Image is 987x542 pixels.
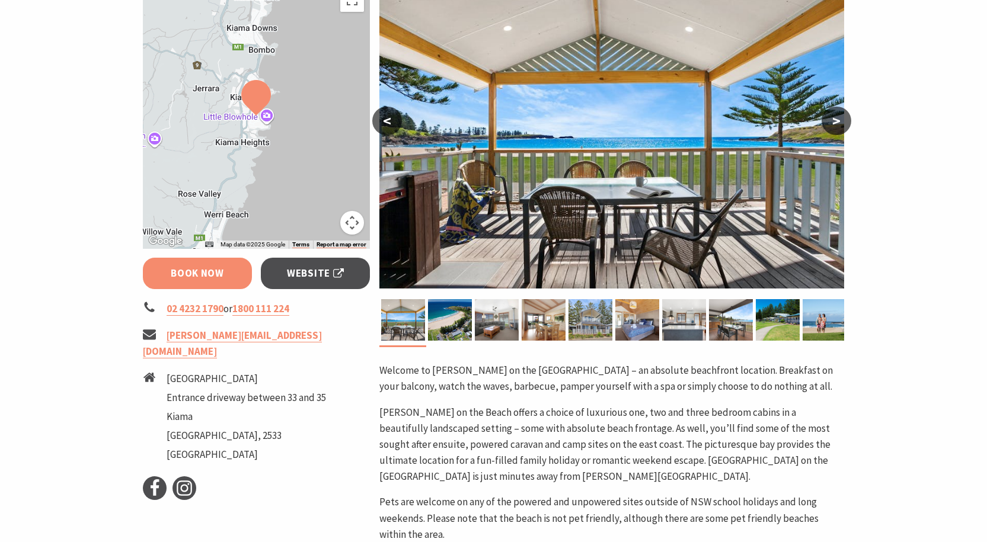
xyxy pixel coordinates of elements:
li: [GEOGRAPHIC_DATA] [167,371,326,387]
img: Kendalls on the Beach Holiday Park [522,299,566,341]
p: Welcome to [PERSON_NAME] on the [GEOGRAPHIC_DATA] – an absolute beachfront location. Breakfast on... [379,363,844,395]
li: [GEOGRAPHIC_DATA], 2533 [167,428,326,444]
li: Kiama [167,409,326,425]
img: Lounge room in Cabin 12 [475,299,519,341]
img: Google [146,233,185,249]
a: Book Now [143,258,253,289]
span: Website [287,265,344,281]
img: Kendalls on the Beach Holiday Park [381,299,425,341]
a: 1800 111 224 [232,302,289,316]
img: Full size kitchen in Cabin 12 [662,299,706,341]
p: [PERSON_NAME] on the Beach offers a choice of luxurious one, two and three bedroom cabins in a be... [379,405,844,485]
img: Kendalls on the Beach Holiday Park [568,299,612,341]
li: Entrance driveway between 33 and 35 [167,390,326,406]
span: Map data ©2025 Google [221,241,285,248]
a: Terms (opens in new tab) [292,241,309,248]
a: 02 4232 1790 [167,302,223,316]
li: or [143,301,370,317]
img: Beachfront cabins at Kendalls on the Beach Holiday Park [756,299,800,341]
img: Aerial view of Kendalls on the Beach Holiday Park [428,299,472,341]
img: Kendalls on the Beach Holiday Park [615,299,659,341]
button: < [372,107,402,135]
button: Keyboard shortcuts [205,240,213,249]
a: [PERSON_NAME][EMAIL_ADDRESS][DOMAIN_NAME] [143,329,322,358]
button: > [822,107,851,135]
a: Open this area in Google Maps (opens a new window) [146,233,185,249]
button: Map camera controls [340,211,364,235]
img: Kendalls Beach [803,299,847,341]
a: Website [261,258,370,289]
img: Enjoy the beachfront view in Cabin 12 [709,299,753,341]
li: [GEOGRAPHIC_DATA] [167,447,326,463]
a: Report a map error [317,241,366,248]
